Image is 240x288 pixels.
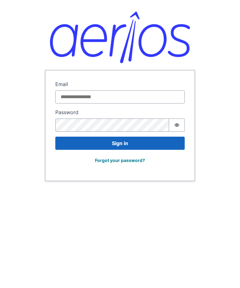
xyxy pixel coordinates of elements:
label: Password [55,109,185,116]
button: Show password [169,119,185,132]
button: Sign in [55,137,185,150]
button: Forgot your password? [91,155,149,166]
label: Email [55,80,185,88]
img: Aerios logo [50,12,190,63]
